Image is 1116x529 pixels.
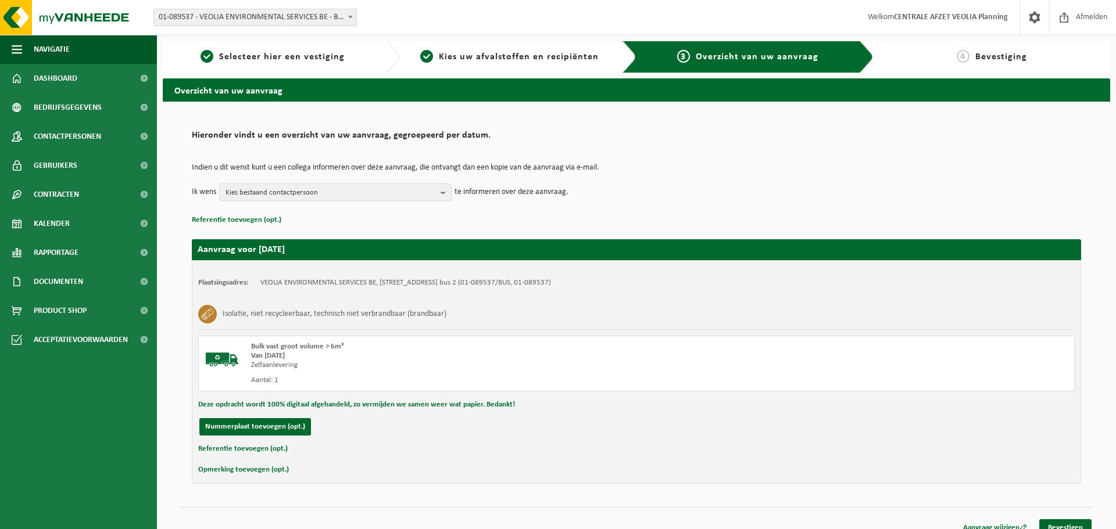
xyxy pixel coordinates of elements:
[198,245,285,254] strong: Aanvraag voor [DATE]
[192,164,1081,172] p: Indien u dit wenst kunt u een collega informeren over deze aanvraag, die ontvangt dan een kopie v...
[34,267,83,296] span: Documenten
[439,52,599,62] span: Kies uw afvalstoffen en recipiënten
[198,279,249,286] strong: Plaatsingsadres:
[205,342,239,377] img: BL-SO-LV.png
[219,52,345,62] span: Selecteer hier een vestiging
[34,238,78,267] span: Rapportage
[219,183,452,201] button: Kies bestaand contactpersoon
[163,78,1110,101] h2: Overzicht van uw aanvraag
[34,325,128,354] span: Acceptatievoorwaarden
[198,397,515,412] button: Deze opdracht wordt 100% digitaal afgehandeld, zo vermijden we samen weer wat papier. Bedankt!
[153,9,357,26] span: 01-089537 - VEOLIA ENVIRONMENTAL SERVICES BE - BEERSE
[455,183,568,201] p: te informeren over deze aanvraag.
[894,13,1008,21] strong: CENTRALE AFZET VEOLIA Planning
[260,278,551,287] td: VEOLIA ENVIRONMENTAL SERVICES BE, [STREET_ADDRESS] bus 2 (01-089537/BUS, 01-089537)
[251,352,285,359] strong: Van [DATE]
[201,50,213,63] span: 1
[198,441,288,456] button: Referentie toevoegen (opt.)
[34,209,70,238] span: Kalender
[251,343,344,350] span: Bulk vast groot volume > 6m³
[251,376,683,385] div: Aantal: 1
[198,462,289,477] button: Opmerking toevoegen (opt.)
[406,50,614,64] a: 2Kies uw afvalstoffen en recipiënten
[34,122,101,151] span: Contactpersonen
[192,131,1081,146] h2: Hieronder vindt u een overzicht van uw aanvraag, gegroepeerd per datum.
[226,184,436,201] span: Kies bestaand contactpersoon
[34,296,87,325] span: Product Shop
[251,361,683,370] div: Zelfaanlevering
[677,50,690,63] span: 3
[34,64,77,93] span: Dashboard
[169,50,377,64] a: 1Selecteer hier een vestiging
[957,50,970,63] span: 4
[34,180,79,209] span: Contracten
[420,50,433,63] span: 2
[34,151,77,180] span: Gebruikers
[34,93,102,122] span: Bedrijfsgegevens
[975,52,1027,62] span: Bevestiging
[192,213,281,228] button: Referentie toevoegen (opt.)
[223,305,446,323] h3: Isolatie, niet recycleerbaar, technisch niet verbrandbaar (brandbaar)
[154,9,356,26] span: 01-089537 - VEOLIA ENVIRONMENTAL SERVICES BE - BEERSE
[34,35,70,64] span: Navigatie
[192,183,216,201] p: Ik wens
[696,52,818,62] span: Overzicht van uw aanvraag
[199,418,311,436] button: Nummerplaat toevoegen (opt.)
